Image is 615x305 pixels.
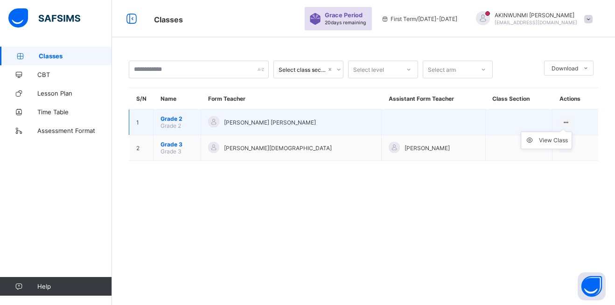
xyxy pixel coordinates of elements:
span: session/term information [381,15,457,22]
span: Grade 2 [161,122,181,129]
th: Name [154,88,201,110]
div: AKINWUNMIREBECCA [467,11,597,27]
td: 1 [129,110,154,135]
th: Class Section [485,88,552,110]
span: Grade 3 [161,148,182,155]
div: Select class section [279,66,326,73]
span: Assessment Format [37,127,112,134]
span: Grade 3 [161,141,194,148]
img: sticker-purple.71386a28dfed39d6af7621340158ba97.svg [309,13,321,25]
div: Select level [353,61,384,78]
span: Download [552,65,578,72]
span: Help [37,283,112,290]
span: Grade 2 [161,115,194,122]
td: 2 [129,135,154,161]
span: [PERSON_NAME][DEMOGRAPHIC_DATA] [224,145,332,152]
span: CBT [37,71,112,78]
span: [PERSON_NAME] [405,145,450,152]
th: Actions [552,88,598,110]
div: View Class [539,136,568,145]
span: 20 days remaining [325,20,366,25]
span: Classes [39,52,112,60]
th: Form Teacher [201,88,382,110]
span: [EMAIL_ADDRESS][DOMAIN_NAME] [495,20,577,25]
div: Select arm [428,61,456,78]
span: AKINWUNMI [PERSON_NAME] [495,12,577,19]
span: Grace Period [325,12,363,19]
th: S/N [129,88,154,110]
th: Assistant Form Teacher [382,88,485,110]
button: Open asap [578,272,606,300]
span: Lesson Plan [37,90,112,97]
span: [PERSON_NAME] [PERSON_NAME] [224,119,316,126]
span: Time Table [37,108,112,116]
span: Classes [154,15,183,24]
img: safsims [8,8,80,28]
